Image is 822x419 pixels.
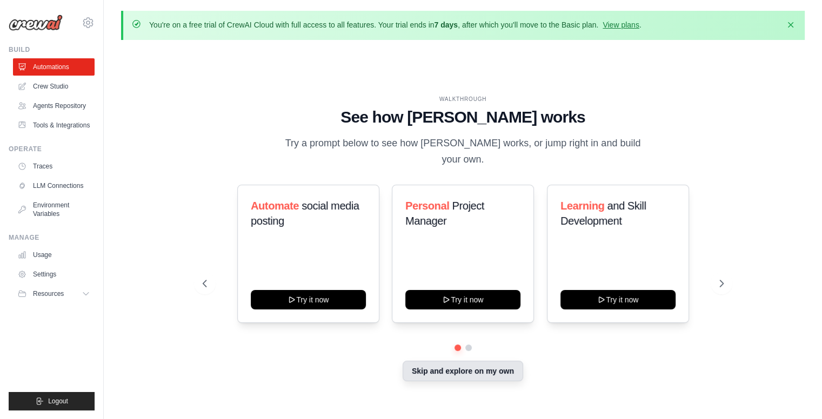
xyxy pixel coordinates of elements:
a: Automations [13,58,95,76]
img: Logo [9,15,63,31]
button: Skip and explore on my own [403,361,523,381]
p: You're on a free trial of CrewAI Cloud with full access to all features. Your trial ends in , aft... [149,19,641,30]
a: Usage [13,246,95,263]
a: Tools & Integrations [13,117,95,134]
span: Project Manager [405,200,484,227]
button: Logout [9,392,95,410]
span: Automate [251,200,299,212]
a: Settings [13,266,95,283]
span: Resources [33,289,64,298]
a: Environment Variables [13,197,95,222]
div: Operate [9,145,95,153]
a: View plans [603,21,639,29]
span: social media posting [251,200,359,227]
a: Agents Repository [13,97,95,114]
div: WALKTHROUGH [203,95,724,103]
button: Try it now [251,290,366,309]
button: Try it now [405,290,520,309]
div: Manage [9,233,95,242]
span: Learning [560,200,604,212]
button: Resources [13,285,95,302]
a: Crew Studio [13,78,95,95]
button: Try it now [560,290,676,309]
p: Try a prompt below to see how [PERSON_NAME] works, or jump right in and build your own. [282,136,645,167]
strong: 7 days [434,21,458,29]
h1: See how [PERSON_NAME] works [203,107,724,127]
div: Build [9,45,95,54]
span: Personal [405,200,449,212]
span: Logout [48,397,68,406]
a: LLM Connections [13,177,95,194]
a: Traces [13,158,95,175]
span: and Skill Development [560,200,646,227]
